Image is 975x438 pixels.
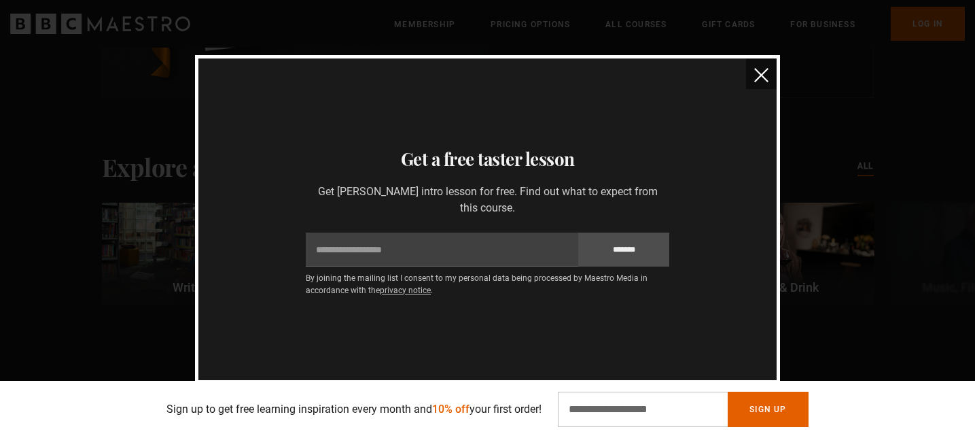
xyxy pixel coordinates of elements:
a: privacy notice [380,286,431,295]
p: By joining the mailing list I consent to my personal data being processed by Maestro Media in acc... [306,272,669,297]
button: close [746,58,777,89]
button: Sign Up [728,392,808,427]
span: 10% off [432,403,469,416]
p: Sign up to get free learning inspiration every month and your first order! [166,401,542,418]
p: Get [PERSON_NAME] intro lesson for free. Find out what to expect from this course. [306,184,669,216]
h3: Get a free taster lesson [215,146,760,173]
